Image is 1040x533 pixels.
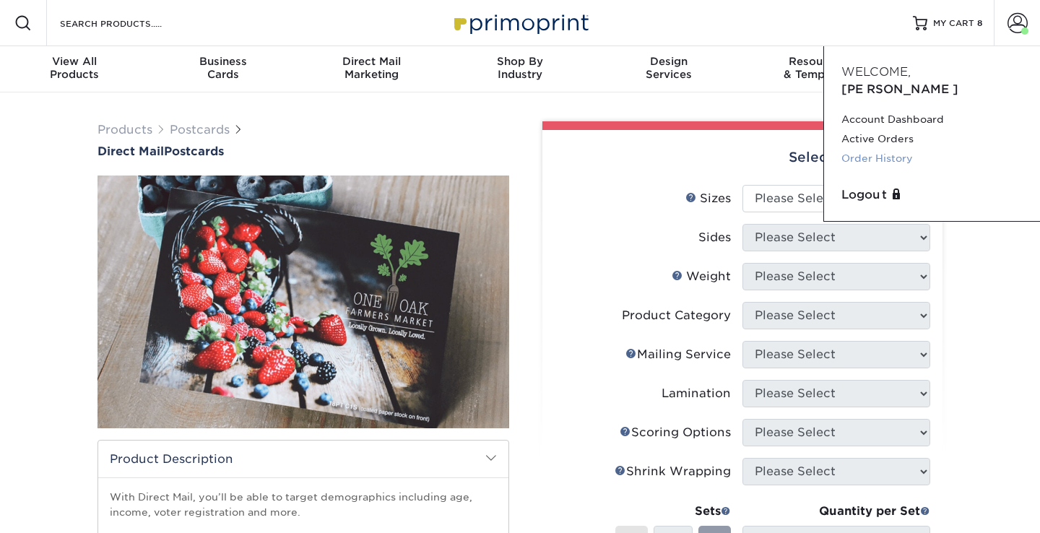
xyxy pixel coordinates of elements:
[446,46,594,92] a: Shop ByIndustry
[743,55,892,68] span: Resources
[149,55,298,68] span: Business
[977,18,982,28] span: 8
[841,149,1023,168] a: Order History
[297,46,446,92] a: Direct MailMarketing
[58,14,199,32] input: SEARCH PRODUCTS.....
[149,55,298,81] div: Cards
[446,55,594,81] div: Industry
[615,503,731,520] div: Sets
[662,385,731,402] div: Lamination
[615,463,731,480] div: Shrink Wrapping
[742,503,930,520] div: Quantity per Set
[698,229,731,246] div: Sides
[98,441,508,477] h2: Product Description
[170,123,230,136] a: Postcards
[622,307,731,324] div: Product Category
[297,55,446,68] span: Direct Mail
[554,130,931,185] div: Select your options:
[625,346,731,363] div: Mailing Service
[841,110,1023,129] a: Account Dashboard
[97,144,509,158] a: Direct MailPostcards
[743,46,892,92] a: Resources& Templates
[446,55,594,68] span: Shop By
[149,46,298,92] a: BusinessCards
[841,129,1023,149] a: Active Orders
[448,7,592,38] img: Primoprint
[672,268,731,285] div: Weight
[297,55,446,81] div: Marketing
[841,186,1023,204] a: Logout
[685,190,731,207] div: Sizes
[97,144,509,158] h1: Postcards
[97,123,152,136] a: Products
[594,46,743,92] a: DesignServices
[97,160,509,444] img: Direct Mail 01
[594,55,743,81] div: Services
[933,17,974,30] span: MY CART
[97,144,164,158] span: Direct Mail
[620,424,731,441] div: Scoring Options
[743,55,892,81] div: & Templates
[594,55,743,68] span: Design
[841,82,958,96] span: [PERSON_NAME]
[841,65,911,79] span: Welcome,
